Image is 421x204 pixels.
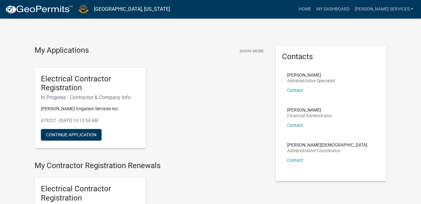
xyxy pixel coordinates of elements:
h5: Contacts [282,52,380,61]
p: [PERSON_NAME] [287,73,335,77]
p: Financial Adminstrator [287,113,332,118]
p: Administrative Specialist [287,78,335,83]
h4: My Applications [35,46,89,55]
a: Contact [287,123,303,128]
p: [PERSON_NAME][DEMOGRAPHIC_DATA] [287,143,367,147]
a: Contact [287,158,303,163]
h6: In Progress - Contractor & Company Info [41,94,139,100]
p: 479227 - [DATE] 10:15:34 AM [41,117,139,124]
button: Continue Application [41,129,102,140]
h5: Electrical Contractor Registration [41,74,139,93]
h4: My Contractor Registration Renewals [35,161,266,170]
p: [PERSON_NAME] [287,108,332,112]
a: My Dashboard [314,3,352,15]
a: [GEOGRAPHIC_DATA], [US_STATE] [94,4,170,15]
a: Home [296,3,314,15]
p: Administrative Coordinator [287,148,367,153]
a: [PERSON_NAME] Services [352,3,416,15]
a: Contact [287,88,303,93]
p: [PERSON_NAME] Irrigation Services Inc. [41,105,139,112]
button: Show More [237,46,266,56]
img: La Porte County, Indiana [78,5,89,13]
h5: Electrical Contractor Registration [41,184,139,203]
